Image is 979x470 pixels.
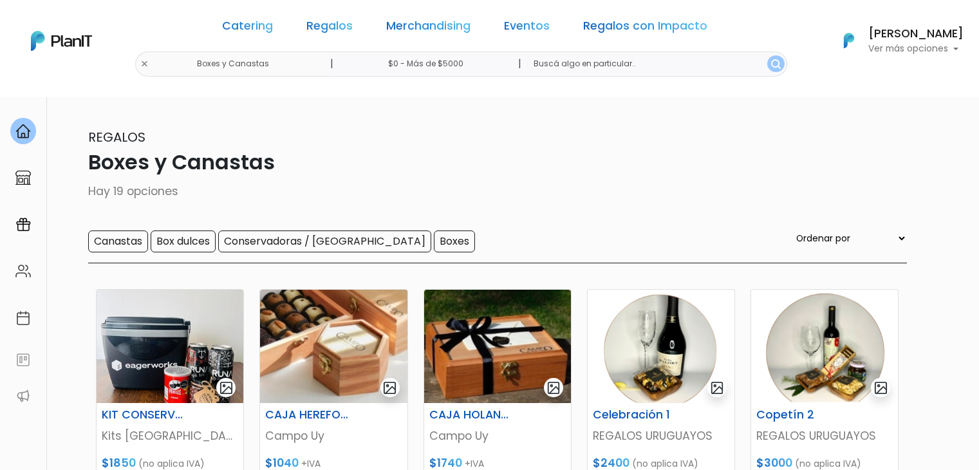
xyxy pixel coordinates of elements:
[151,230,216,252] input: Box dulces
[73,127,907,147] p: Regalos
[771,59,781,69] img: search_button-432b6d5273f82d61273b3651a40e1bd1b912527efae98b1b7a1b2c0702e16a8d.svg
[585,408,687,422] h6: Celebración 1
[94,408,196,422] h6: KIT CONSERVADORA
[518,56,521,71] p: |
[873,381,888,395] img: gallery-light
[382,381,397,395] img: gallery-light
[301,457,321,470] span: +IVA
[386,21,471,36] a: Merchandising
[88,230,148,252] input: Canastas
[429,428,566,444] p: Campo Uy
[102,428,238,444] p: Kits [GEOGRAPHIC_DATA]
[868,28,964,40] h6: [PERSON_NAME]
[546,381,561,395] img: gallery-light
[835,26,863,55] img: PlanIt Logo
[632,457,698,470] span: (no aplica IVA)
[306,21,353,36] a: Regalos
[422,408,523,422] h6: CAJA HOLANDO
[15,388,31,404] img: partners-52edf745621dab592f3b2c58e3bca9d71375a7ef29c3b500c9f145b62cc070d4.svg
[15,263,31,279] img: people-662611757002400ad9ed0e3c099ab2801c6687ba6c219adb57efc949bc21e19d.svg
[583,21,707,36] a: Regalos con Impacto
[15,310,31,326] img: calendar-87d922413cdce8b2cf7b7f5f62616a5cf9e4887200fb71536465627b3292af00.svg
[710,381,725,395] img: gallery-light
[73,183,907,200] p: Hay 19 opciones
[424,290,571,403] img: thumb_626621DF-9800-4C60-9846-0AC50DD9F74D.jpeg
[15,124,31,139] img: home-e721727adea9d79c4d83392d1f703f7f8bce08238fde08b1acbfd93340b81755.svg
[140,60,149,68] img: close-6986928ebcb1d6c9903e3b54e860dbc4d054630f23adef3a32610726dff6a82b.svg
[465,457,484,470] span: +IVA
[827,24,964,57] button: PlanIt Logo [PERSON_NAME] Ver más opciones
[222,21,273,36] a: Catering
[593,428,729,444] p: REGALOS URUGUAYOS
[15,352,31,368] img: feedback-78b5a0c8f98aac82b08bfc38622c3050aee476f2c9584af64705fc4e61158814.svg
[15,217,31,232] img: campaigns-02234683943229c281be62815700db0a1741e53638e28bf9629b52c665b00959.svg
[218,230,431,252] input: Conservadoras / [GEOGRAPHIC_DATA]
[504,21,550,36] a: Eventos
[756,428,893,444] p: REGALOS URUGUAYOS
[523,52,787,77] input: Buscá algo en particular..
[97,290,243,403] img: thumb_PHOTO-2024-03-26-08-59-59_2.jpg
[434,230,475,252] input: Boxes
[219,381,234,395] img: gallery-light
[795,457,861,470] span: (no aplica IVA)
[260,290,407,403] img: thumb_C843F85B-81AD-4E98-913E-C4BCC45CF65E.jpeg
[73,147,907,178] p: Boxes y Canastas
[751,290,898,403] img: thumb_Dise%C3%B1o_sin_t%C3%ADtulo_-_2024-11-11T131655.273.png
[588,290,734,403] img: thumb_Dise%C3%B1o_sin_t%C3%ADtulo_-_2024-11-11T131935.973.png
[265,428,402,444] p: Campo Uy
[749,408,850,422] h6: Copetín 2
[15,170,31,185] img: marketplace-4ceaa7011d94191e9ded77b95e3339b90024bf715f7c57f8cf31f2d8c509eaba.svg
[330,56,333,71] p: |
[868,44,964,53] p: Ver más opciones
[257,408,359,422] h6: CAJA HEREFORD
[31,31,92,51] img: PlanIt Logo
[138,457,205,470] span: (no aplica IVA)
